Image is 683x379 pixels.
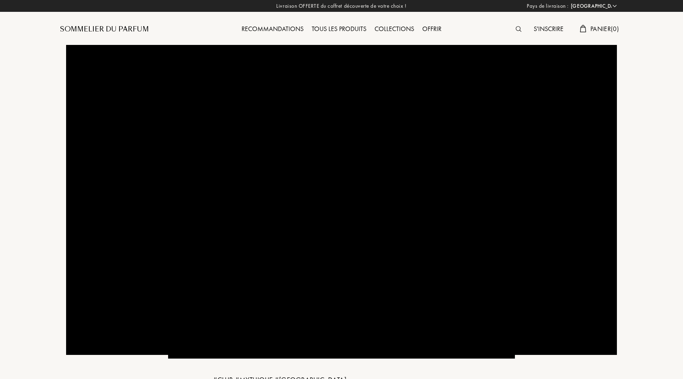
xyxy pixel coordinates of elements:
[580,25,586,32] img: cart.svg
[237,25,308,33] a: Recommandations
[308,24,370,35] div: Tous les produits
[60,25,149,34] a: Sommelier du Parfum
[370,24,418,35] div: Collections
[527,2,569,10] span: Pays de livraison :
[530,25,568,33] a: S'inscrire
[308,25,370,33] a: Tous les produits
[530,24,568,35] div: S'inscrire
[418,24,446,35] div: Offrir
[237,24,308,35] div: Recommandations
[590,25,619,33] span: Panier ( 0 )
[516,26,521,32] img: search_icn.svg
[418,25,446,33] a: Offrir
[370,25,418,33] a: Collections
